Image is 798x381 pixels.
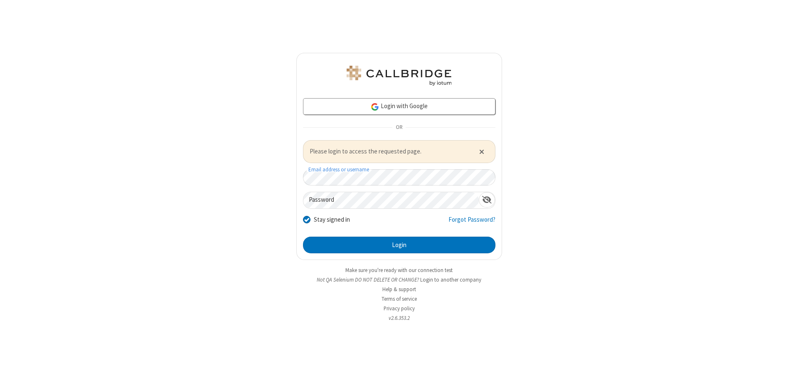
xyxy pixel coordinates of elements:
[310,147,469,156] span: Please login to access the requested page.
[392,122,406,134] span: OR
[448,215,495,231] a: Forgot Password?
[479,192,495,208] div: Show password
[314,215,350,225] label: Stay signed in
[382,295,417,302] a: Terms of service
[303,98,495,115] a: Login with Google
[420,276,481,284] button: Login to another company
[296,314,502,322] li: v2.6.353.2
[296,276,502,284] li: Not QA Selenium DO NOT DELETE OR CHANGE?
[370,102,379,111] img: google-icon.png
[345,267,453,274] a: Make sure you're ready with our connection test
[384,305,415,312] a: Privacy policy
[475,145,488,158] button: Close alert
[303,169,495,186] input: Email address or username
[303,237,495,253] button: Login
[382,286,416,293] a: Help & support
[345,66,453,86] img: QA Selenium DO NOT DELETE OR CHANGE
[303,192,479,208] input: Password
